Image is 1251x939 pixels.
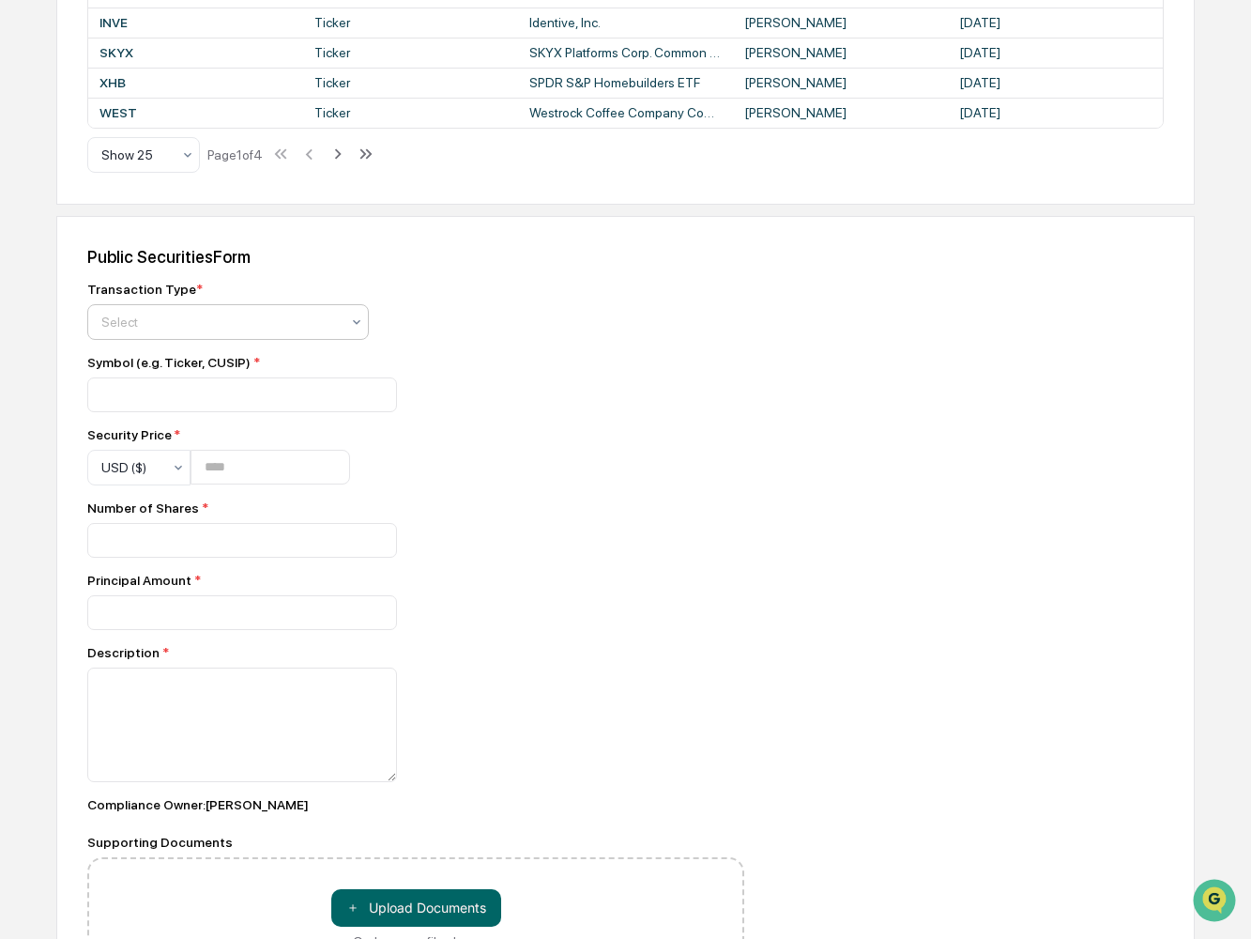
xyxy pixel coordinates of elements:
[518,8,733,38] td: Identive, Inc.
[19,39,342,69] p: How can we help?
[11,265,126,299] a: 🔎Data Lookup
[87,427,350,442] div: Security Price
[303,38,518,68] td: Ticker
[518,38,733,68] td: SKYX Platforms Corp. Common Stock
[87,500,744,516] div: Number of Shares
[733,98,948,128] td: [PERSON_NAME]
[303,68,518,98] td: Ticker
[99,45,292,60] div: SKYX
[99,75,292,90] div: XHB
[207,147,263,162] div: Page 1 of 4
[38,272,118,291] span: Data Lookup
[87,355,744,370] div: Symbol (e.g. Ticker, CUSIP)
[87,797,744,812] div: Compliance Owner : [PERSON_NAME]
[64,144,308,162] div: Start new chat
[948,68,1163,98] td: [DATE]
[187,318,227,332] span: Pylon
[132,317,227,332] a: Powered byPylon
[733,68,948,98] td: [PERSON_NAME]
[1191,877,1242,928] iframe: Open customer support
[948,38,1163,68] td: [DATE]
[38,237,121,255] span: Preclearance
[87,645,744,660] div: Description
[19,144,53,177] img: 1746055101610-c473b297-6a78-478c-a979-82029cc54cd1
[303,98,518,128] td: Ticker
[11,229,129,263] a: 🖐️Preclearance
[99,15,292,30] div: INVE
[87,247,1164,267] div: Public Securities Form
[64,162,237,177] div: We're available if you need us!
[948,8,1163,38] td: [DATE]
[518,68,733,98] td: SPDR S&P Homebuilders ETF
[948,98,1163,128] td: [DATE]
[87,282,203,297] div: Transaction Type
[99,105,292,120] div: WEST
[331,889,501,927] button: Or drop your files here
[346,899,359,916] span: ＋
[136,239,151,254] div: 🗄️
[19,239,34,254] div: 🖐️
[319,149,342,172] button: Start new chat
[87,573,744,588] div: Principal Amount
[155,237,233,255] span: Attestations
[129,229,240,263] a: 🗄️Attestations
[87,835,744,850] div: Supporting Documents
[19,274,34,289] div: 🔎
[303,8,518,38] td: Ticker
[733,8,948,38] td: [PERSON_NAME]
[733,38,948,68] td: [PERSON_NAME]
[518,98,733,128] td: Westrock Coffee Company Common Stock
